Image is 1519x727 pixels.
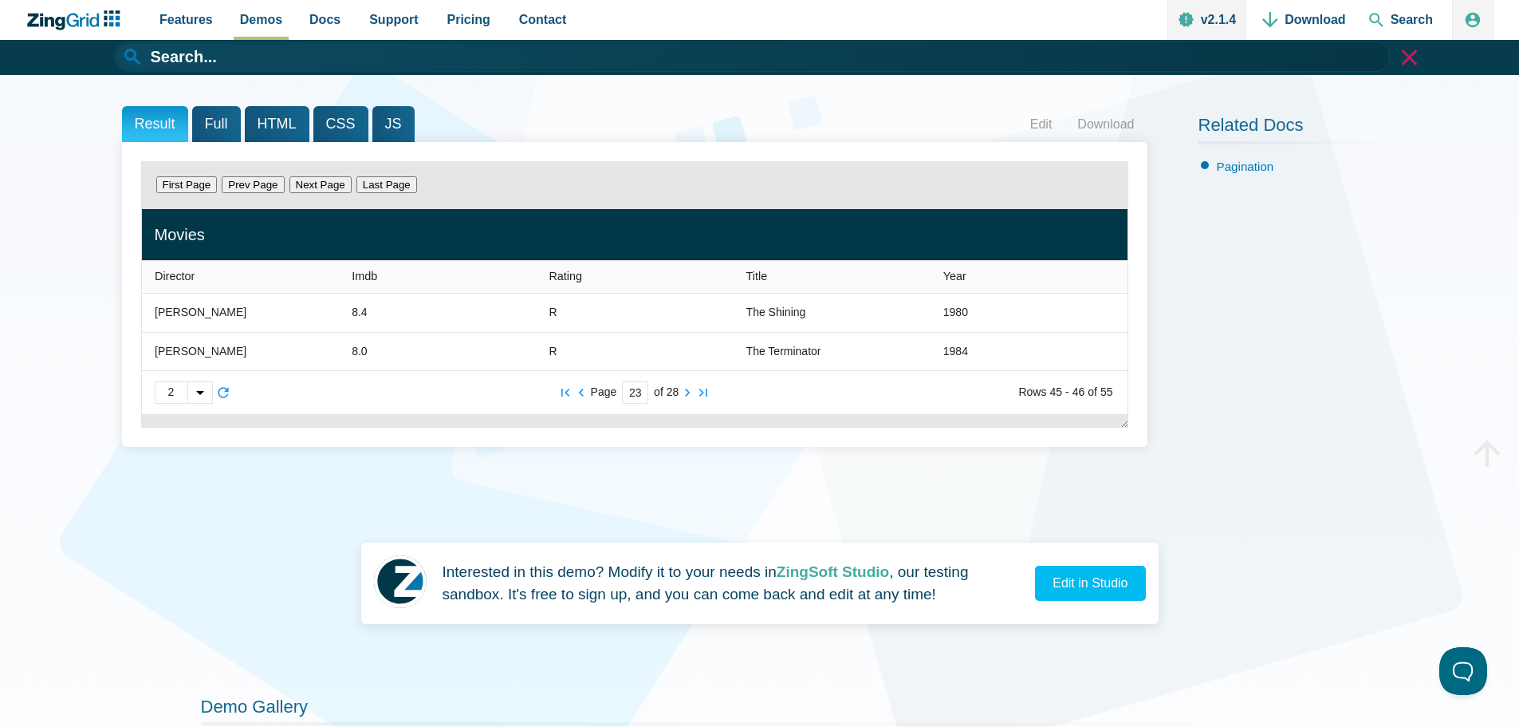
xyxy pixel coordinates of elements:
span: JS [372,106,415,142]
a: Pagination [1217,160,1274,173]
div: 8.0 [352,342,367,362]
div: Movies [155,221,1115,248]
button: Prev Page [222,176,284,193]
div: [PERSON_NAME] [155,342,246,362]
zg-text: 46 [1072,388,1085,397]
div: The Shining [746,303,805,322]
span: Title [746,270,767,283]
span: HTML [245,106,309,142]
zg-text: of [654,388,663,397]
span: Support [369,9,418,30]
span: Imdb [352,270,377,283]
div: 8.4 [352,303,367,322]
h2: Related Docs [1198,114,1398,144]
zg-button: prevpage [573,385,589,401]
div: R [549,303,557,322]
strong: ZingSoft Studio [777,563,889,580]
div: 1984 [942,342,967,362]
button: Last Page [356,176,417,193]
zg-button: lastpage [695,385,711,401]
span: Full [192,106,241,142]
span: Docs [309,9,340,30]
zg-text: - [1065,388,1069,397]
div: 2 [155,382,187,403]
span: CSS [313,106,368,142]
zg-text: Rows [1018,388,1046,397]
span: Result [122,106,188,142]
div: [PERSON_NAME] [155,303,246,322]
zg-text: Page [591,388,617,397]
zg-text: 55 [1100,388,1113,397]
span: Features [159,9,213,30]
zg-text: 45 [1049,388,1062,397]
a: Download [1064,113,1147,136]
span: Director [155,270,195,283]
input: Current Page [622,381,648,404]
p: Interested in this demo? Modify it to your needs in , our testing sandbox. It's free to sign up, ... [443,561,1023,606]
button: Next Page [289,176,352,193]
zg-button: nextpage [679,385,695,401]
zg-text: 28 [667,388,679,397]
input: Search... [114,41,1390,72]
h2: Demo Gallery [201,696,1319,725]
span: Contact [519,9,567,30]
div: R [549,342,557,362]
iframe: Toggle Customer Support [1439,647,1487,695]
div: 1980 [942,303,967,322]
a: Edit in Studio [1035,566,1145,601]
span: Demos [240,9,282,30]
button: First Page [156,176,218,193]
a: Edit [1017,113,1065,136]
zg-text: of [1088,388,1097,397]
zg-button: firstpage [557,385,573,401]
zg-button: reload [215,385,231,401]
span: Pricing [447,9,490,30]
div: The Terminator [746,342,820,362]
a: ZingChart Logo. Click to return to the homepage [26,10,128,30]
span: Rating [549,270,582,283]
span: Year [942,270,966,283]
